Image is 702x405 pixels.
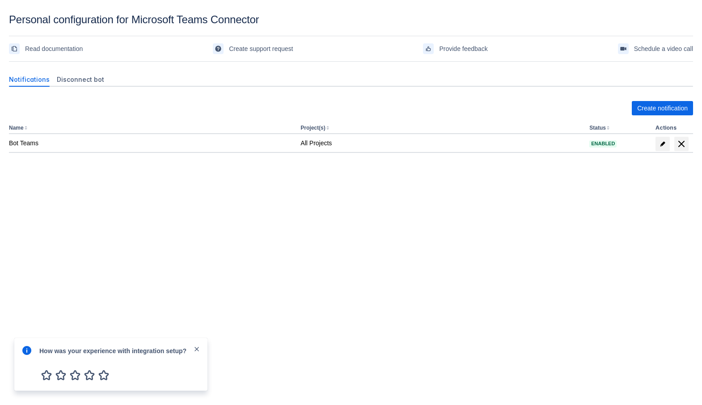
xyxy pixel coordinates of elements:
[423,42,487,56] a: Provide feedback
[425,45,432,52] span: feedback
[57,75,104,84] span: Disconnect bot
[39,345,193,355] div: How was your experience with integration setup?
[637,101,688,115] span: Create notification
[11,45,18,52] span: documentation
[300,125,325,131] button: Project(s)
[193,346,200,353] span: close
[82,368,97,382] span: 4
[39,368,54,382] span: 1
[215,45,222,52] span: support
[620,45,627,52] span: videoCall
[659,140,666,148] span: edit
[652,122,693,134] th: Actions
[300,139,582,148] div: All Projects
[439,42,487,56] span: Provide feedback
[54,368,68,382] span: 2
[229,42,293,56] span: Create support request
[9,13,693,26] div: Personal configuration for Microsoft Teams Connector
[589,125,606,131] button: Status
[634,42,693,56] span: Schedule a video call
[9,139,293,148] div: Bot Teams
[68,368,82,382] span: 3
[9,42,83,56] a: Read documentation
[618,42,693,56] a: Schedule a video call
[632,101,693,115] button: Create notification
[97,368,111,382] span: 5
[9,125,24,131] button: Name
[676,139,687,149] span: delete
[25,42,83,56] span: Read documentation
[589,141,617,146] span: Enabled
[21,345,32,356] span: info
[213,42,293,56] a: Create support request
[9,75,50,84] span: Notifications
